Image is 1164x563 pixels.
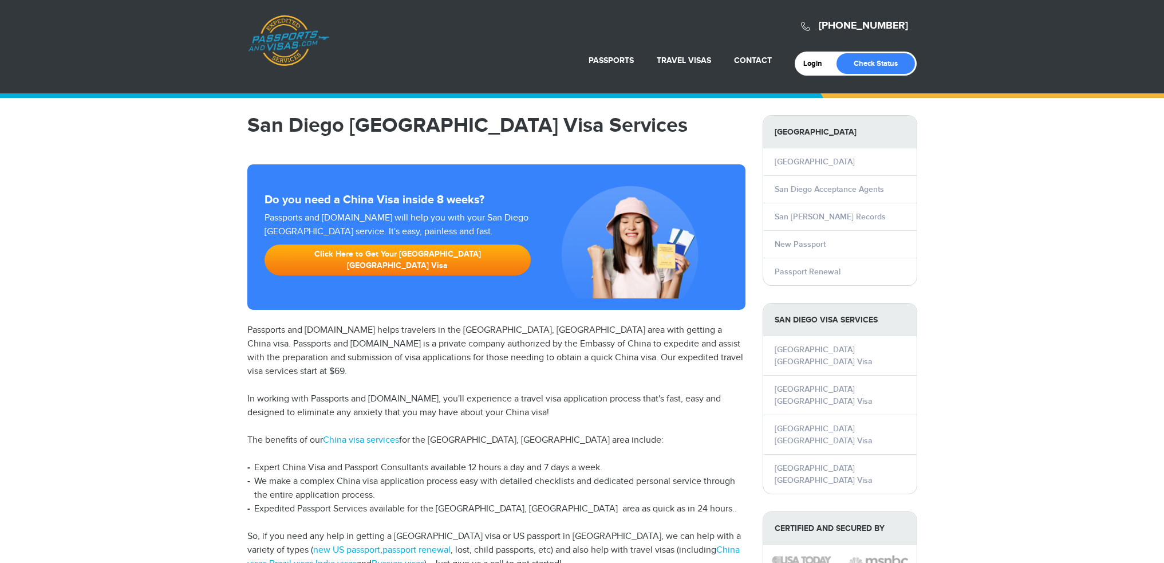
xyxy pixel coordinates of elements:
[803,59,830,68] a: Login
[775,212,886,222] a: San [PERSON_NAME] Records
[775,384,873,406] a: [GEOGRAPHIC_DATA] [GEOGRAPHIC_DATA] Visa
[313,545,380,556] a: new US passport
[775,267,841,277] a: Passport Renewal
[763,304,917,336] strong: San Diego Visa Services
[247,324,745,379] p: Passports and [DOMAIN_NAME] helps travelers in the [GEOGRAPHIC_DATA], [GEOGRAPHIC_DATA] area with...
[260,211,536,281] div: Passports and [DOMAIN_NAME] will help you with your San Diego [GEOGRAPHIC_DATA] service. It's eas...
[247,475,745,502] li: We make a complex China visa application process easy with detailed checklists and dedicated pers...
[382,545,451,556] a: passport renewal
[247,434,745,447] p: The benefits of our for the [GEOGRAPHIC_DATA], [GEOGRAPHIC_DATA] area include:
[819,19,908,32] a: [PHONE_NUMBER]
[763,116,917,148] strong: [GEOGRAPHIC_DATA]
[248,15,329,66] a: Passports & [DOMAIN_NAME]
[265,193,728,207] strong: Do you need a China Visa inside 8 weeks?
[247,115,745,136] h1: San Diego [GEOGRAPHIC_DATA] Visa Services
[836,53,915,74] a: Check Status
[775,463,873,485] a: [GEOGRAPHIC_DATA] [GEOGRAPHIC_DATA] Visa
[247,461,745,475] li: Expert China Visa and Passport Consultants available 12 hours a day and 7 days a week.
[265,245,531,275] a: Click Here to Get Your [GEOGRAPHIC_DATA] [GEOGRAPHIC_DATA] Visa
[763,512,917,545] strong: Certified and Secured by
[247,392,745,420] p: In working with Passports and [DOMAIN_NAME], you'll experience a travel visa application process ...
[657,56,711,65] a: Travel Visas
[775,184,884,194] a: San Diego Acceptance Agents
[247,502,745,516] li: Expedited Passport Services available for the [GEOGRAPHIC_DATA], [GEOGRAPHIC_DATA] area as quick ...
[775,424,873,446] a: [GEOGRAPHIC_DATA] [GEOGRAPHIC_DATA] Visa
[775,157,855,167] a: [GEOGRAPHIC_DATA]
[775,345,873,367] a: [GEOGRAPHIC_DATA] [GEOGRAPHIC_DATA] Visa
[323,435,399,446] a: China visa services
[775,239,826,249] a: New Passport
[734,56,772,65] a: Contact
[589,56,634,65] a: Passports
